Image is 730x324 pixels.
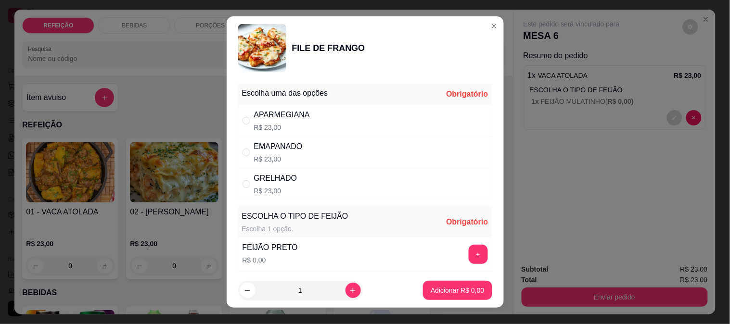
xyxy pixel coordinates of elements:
div: Escolha uma das opções [242,87,328,99]
p: R$ 0,00 [243,255,298,265]
div: Obrigatório [446,88,488,100]
button: Adicionar R$ 0,00 [423,281,492,300]
div: EMAPANADO [254,141,303,152]
button: increase-product-quantity [346,283,361,298]
p: R$ 23,00 [254,154,303,164]
div: GRELHADO [254,173,297,184]
div: APARMEGIANA [254,109,310,121]
div: FILE DE FRANGO [292,41,365,55]
div: Escolha 1 opção. [242,224,348,234]
button: add [469,245,488,264]
button: decrease-product-quantity [240,283,256,298]
div: Obrigatório [446,216,488,228]
p: R$ 23,00 [254,186,297,196]
div: FEIJÃO PRETO [243,242,298,253]
p: Adicionar R$ 0,00 [431,286,484,295]
div: ESCOLHA O TIPO DE FEIJÃO [242,211,348,222]
p: R$ 23,00 [254,123,310,132]
button: Close [487,18,502,34]
img: product-image [238,24,286,72]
